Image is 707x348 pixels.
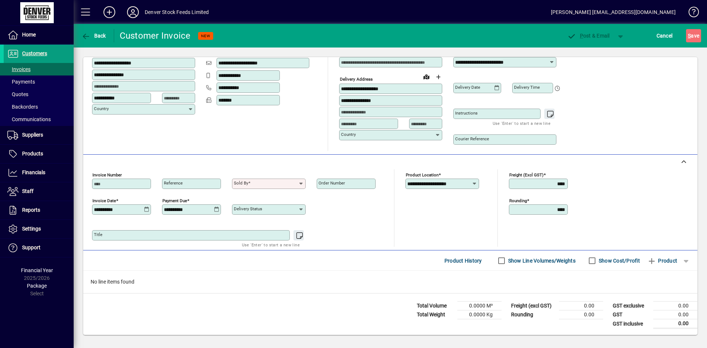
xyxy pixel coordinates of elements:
span: Backorders [7,104,38,110]
td: Rounding [507,310,559,319]
td: Freight (excl GST) [507,302,559,310]
button: Post & Email [563,29,613,42]
a: Reports [4,201,74,219]
mat-label: Title [94,232,102,237]
a: Suppliers [4,126,74,144]
a: Communications [4,113,74,126]
span: Back [81,33,106,39]
mat-label: Sold by [234,180,248,186]
td: 0.00 [559,302,603,310]
mat-label: Freight (excl GST) [509,172,544,177]
mat-label: Rounding [509,198,527,203]
td: GST [609,310,653,319]
label: Show Line Volumes/Weights [507,257,576,264]
a: Knowledge Base [683,1,698,25]
span: ost & Email [567,33,610,39]
span: Product History [444,255,482,267]
mat-label: Delivery time [514,85,540,90]
mat-label: Delivery status [234,206,262,211]
a: View on map [421,71,432,82]
a: Settings [4,220,74,238]
div: [PERSON_NAME] [EMAIL_ADDRESS][DOMAIN_NAME] [551,6,676,18]
td: GST inclusive [609,319,653,328]
button: Cancel [655,29,675,42]
a: Quotes [4,88,74,101]
mat-label: Product location [406,172,439,177]
mat-label: Invoice number [92,172,122,177]
a: Payments [4,75,74,88]
a: Backorders [4,101,74,113]
div: Denver Stock Feeds Limited [145,6,209,18]
button: Back [80,29,108,42]
span: Package [27,283,47,289]
span: NEW [201,34,210,38]
span: Financial Year [21,267,53,273]
button: Profile [121,6,145,19]
td: GST exclusive [609,302,653,310]
span: Invoices [7,66,31,72]
span: Suppliers [22,132,43,138]
mat-label: Country [341,132,356,137]
a: Support [4,239,74,257]
span: Settings [22,226,41,232]
div: No line items found [83,271,697,293]
span: Cancel [657,30,673,42]
span: Communications [7,116,51,122]
td: 0.00 [559,310,603,319]
span: ave [688,30,699,42]
td: 0.00 [653,310,697,319]
td: 0.00 [653,302,697,310]
a: Staff [4,182,74,201]
label: Show Cost/Profit [597,257,640,264]
td: Total Volume [413,302,457,310]
mat-label: Order number [319,180,345,186]
mat-label: Courier Reference [455,136,489,141]
td: 0.0000 Kg [457,310,502,319]
span: P [580,33,583,39]
span: Product [647,255,677,267]
button: Product History [442,254,485,267]
td: 0.00 [653,319,697,328]
button: Copy to Delivery address [185,45,197,57]
span: S [688,33,691,39]
span: Financials [22,169,45,175]
mat-label: Payment due [162,198,187,203]
span: Reports [22,207,40,213]
span: Staff [22,188,34,194]
a: Invoices [4,63,74,75]
div: Customer Invoice [120,30,191,42]
mat-hint: Use 'Enter' to start a new line [242,240,300,249]
app-page-header-button: Back [74,29,114,42]
a: Financials [4,164,74,182]
span: Products [22,151,43,157]
mat-label: Country [94,106,109,111]
td: Total Weight [413,310,457,319]
td: 0.0000 M³ [457,302,502,310]
span: Payments [7,79,35,85]
button: Product [644,254,681,267]
mat-label: Delivery date [455,85,480,90]
button: Choose address [432,71,444,83]
mat-label: Invoice date [92,198,116,203]
span: Home [22,32,36,38]
mat-label: Reference [164,180,183,186]
span: Quotes [7,91,28,97]
button: Add [98,6,121,19]
span: Support [22,245,41,250]
a: Home [4,26,74,44]
button: Save [686,29,701,42]
mat-label: Instructions [455,110,478,116]
a: Products [4,145,74,163]
mat-hint: Use 'Enter' to start a new line [493,119,551,127]
span: Customers [22,50,47,56]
